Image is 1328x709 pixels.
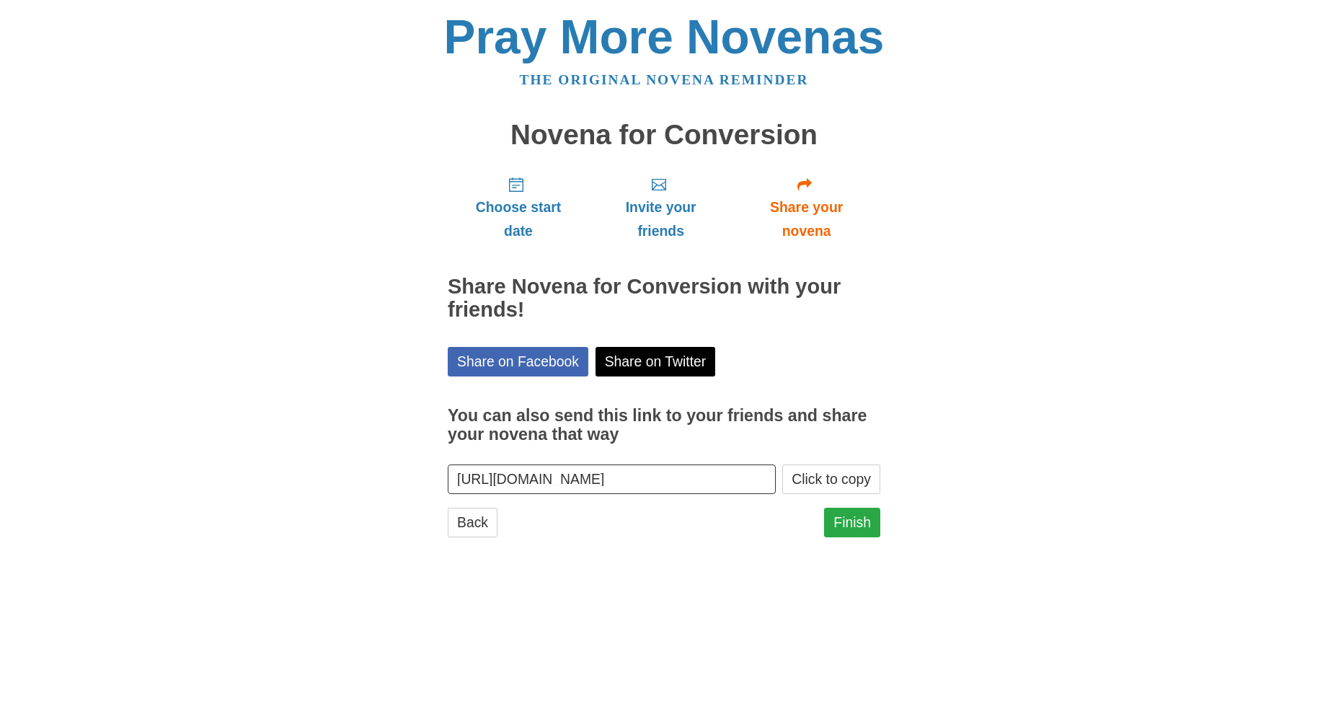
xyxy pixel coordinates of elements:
[448,164,589,250] a: Choose start date
[603,195,718,243] span: Invite your friends
[448,120,880,151] h1: Novena for Conversion
[589,164,732,250] a: Invite your friends
[444,10,885,63] a: Pray More Novenas
[448,407,880,444] h3: You can also send this link to your friends and share your novena that way
[448,276,880,322] h2: Share Novena for Conversion with your friends!
[448,508,497,537] a: Back
[732,164,880,250] a: Share your novena
[782,464,880,494] button: Click to copy
[824,508,880,537] a: Finish
[747,195,866,243] span: Share your novena
[448,347,588,376] a: Share on Facebook
[596,347,716,376] a: Share on Twitter
[462,195,575,243] span: Choose start date
[520,72,809,87] a: The original novena reminder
